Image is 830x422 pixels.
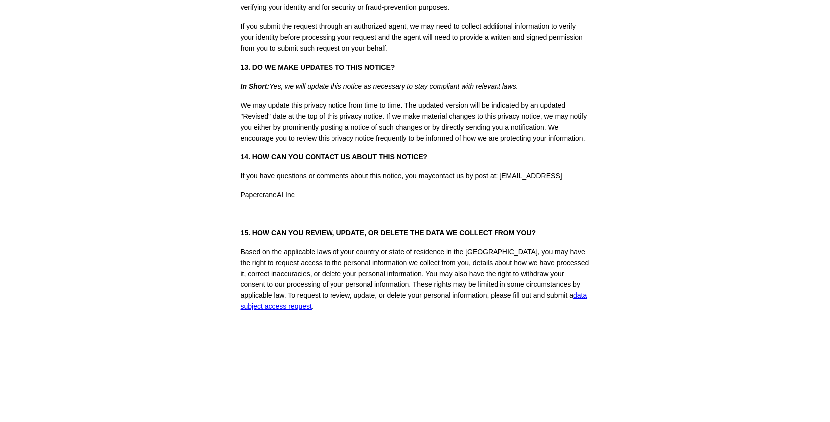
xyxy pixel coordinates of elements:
span: contact us by post at: [EMAIL_ADDRESS] [432,172,562,180]
strong: In Short: [241,82,270,90]
span: 13. DO WE MAKE UPDATES TO THIS NOTICE? [241,63,395,71]
span: 14. HOW CAN YOU CONTACT US ABOUT THIS NOTICE? [241,153,428,161]
em: Yes, we will update this notice as necessary to stay compliant with relevant laws. [241,82,518,90]
span: PapercraneAI Inc [241,191,295,199]
span: . [312,302,314,310]
span: If you have questions or comments about this notice, you may [241,172,562,180]
span: We may update this privacy notice from time to time. The updated version will be indicated by an ... [241,101,587,142]
span: Based on the applicable laws of your country or state of residence in the [GEOGRAPHIC_DATA], you ... [241,248,589,299]
span: 15. HOW CAN YOU REVIEW, UPDATE, OR DELETE THE DATA WE COLLECT FROM YOU? [241,229,536,237]
span: If you submit the request through an authorized agent, we may need to collect additional informat... [241,22,583,52]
